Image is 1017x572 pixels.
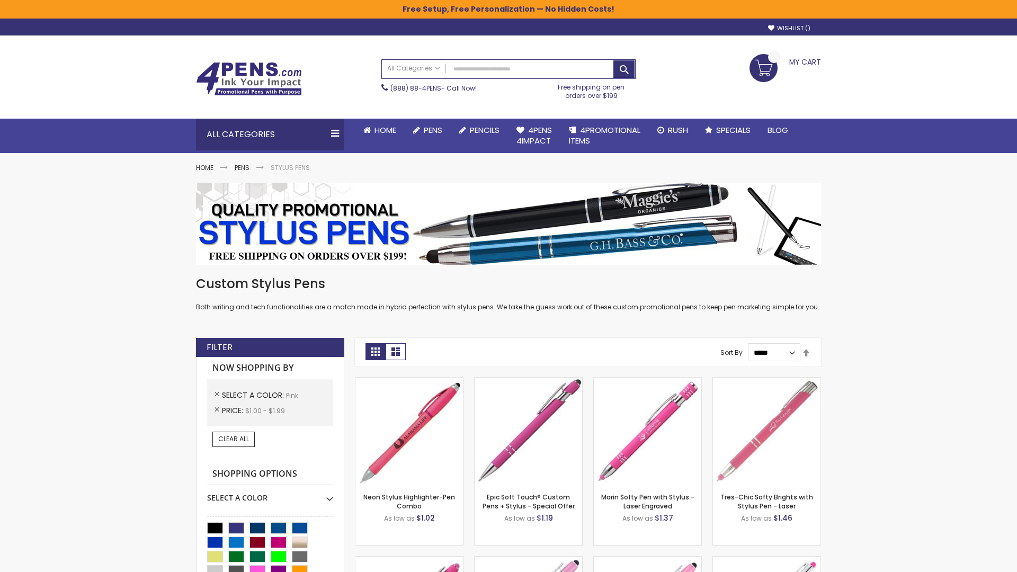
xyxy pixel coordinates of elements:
[569,124,640,146] span: 4PROMOTIONAL ITEMS
[504,514,535,523] span: As low as
[286,391,298,400] span: Pink
[212,432,255,446] a: Clear All
[384,514,415,523] span: As low as
[196,183,821,265] img: Stylus Pens
[594,378,701,485] img: Marin Softy Pen with Stylus - Laser Engraved-Pink
[245,406,285,415] span: $1.00 - $1.99
[475,556,582,565] a: Ellipse Stylus Pen - LaserMax-Pink
[222,405,245,416] span: Price
[508,119,560,153] a: 4Pens4impact
[622,514,653,523] span: As low as
[716,124,751,136] span: Specials
[390,84,441,93] a: (888) 88-4PENS
[713,377,820,386] a: Tres-Chic Softy Brights with Stylus Pen - Laser-Pink
[355,119,405,142] a: Home
[697,119,759,142] a: Specials
[365,343,386,360] strong: Grid
[547,79,636,100] div: Free shipping on pen orders over $199
[390,84,477,93] span: - Call Now!
[516,124,552,146] span: 4Pens 4impact
[475,378,582,485] img: 4P-MS8B-Pink
[196,119,344,150] div: All Categories
[374,124,396,136] span: Home
[207,485,333,503] div: Select A Color
[218,434,249,443] span: Clear All
[720,348,743,357] label: Sort By
[355,556,463,565] a: Ellipse Softy Brights with Stylus Pen - Laser-Pink
[424,124,442,136] span: Pens
[768,24,810,32] a: Wishlist
[773,513,792,523] span: $1.46
[196,62,302,96] img: 4Pens Custom Pens and Promotional Products
[387,64,440,73] span: All Categories
[382,60,445,77] a: All Categories
[768,124,788,136] span: Blog
[655,513,673,523] span: $1.37
[594,556,701,565] a: Ellipse Stylus Pen - ColorJet-Pink
[475,377,582,386] a: 4P-MS8B-Pink
[470,124,499,136] span: Pencils
[271,163,310,172] strong: Stylus Pens
[196,275,821,312] div: Both writing and tech functionalities are a match made in hybrid perfection with stylus pens. We ...
[416,513,435,523] span: $1.02
[196,275,821,292] h1: Custom Stylus Pens
[207,357,333,379] strong: Now Shopping by
[235,163,249,172] a: Pens
[649,119,697,142] a: Rush
[222,390,286,400] span: Select A Color
[713,378,820,485] img: Tres-Chic Softy Brights with Stylus Pen - Laser-Pink
[405,119,451,142] a: Pens
[560,119,649,153] a: 4PROMOTIONALITEMS
[741,514,772,523] span: As low as
[594,377,701,386] a: Marin Softy Pen with Stylus - Laser Engraved-Pink
[537,513,553,523] span: $1.19
[207,463,333,486] strong: Shopping Options
[355,377,463,386] a: Neon Stylus Highlighter-Pen Combo-Pink
[207,342,233,353] strong: Filter
[363,493,455,510] a: Neon Stylus Highlighter-Pen Combo
[759,119,797,142] a: Blog
[196,163,213,172] a: Home
[355,378,463,485] img: Neon Stylus Highlighter-Pen Combo-Pink
[720,493,813,510] a: Tres-Chic Softy Brights with Stylus Pen - Laser
[451,119,508,142] a: Pencils
[601,493,694,510] a: Marin Softy Pen with Stylus - Laser Engraved
[668,124,688,136] span: Rush
[713,556,820,565] a: Tres-Chic Softy with Stylus Top Pen - ColorJet-Pink
[483,493,575,510] a: Epic Soft Touch® Custom Pens + Stylus - Special Offer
